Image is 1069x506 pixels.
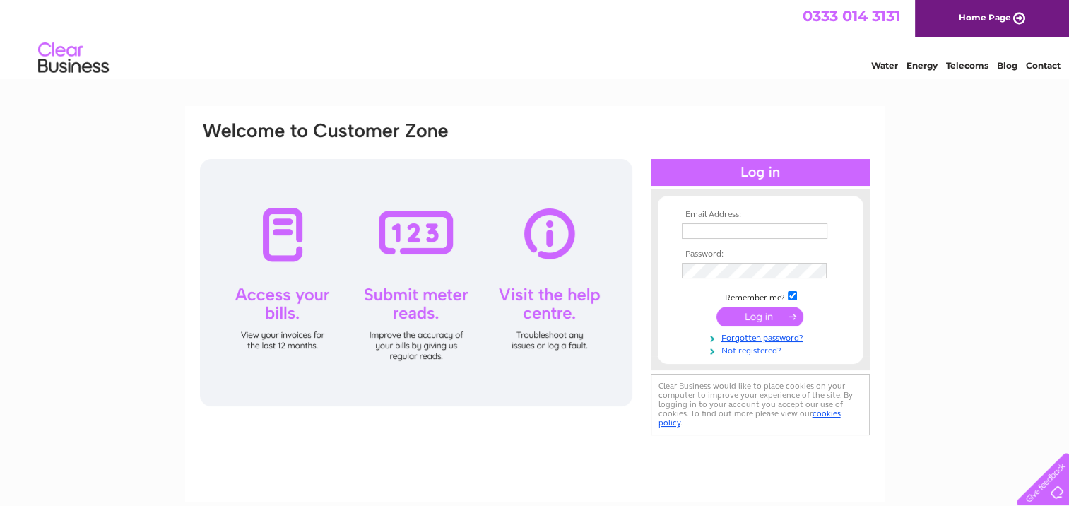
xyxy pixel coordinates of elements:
[678,249,842,259] th: Password:
[946,60,988,71] a: Telecoms
[651,374,870,435] div: Clear Business would like to place cookies on your computer to improve your experience of the sit...
[201,8,869,69] div: Clear Business is a trading name of Verastar Limited (registered in [GEOGRAPHIC_DATA] No. 3667643...
[997,60,1017,71] a: Blog
[37,37,110,80] img: logo.png
[906,60,938,71] a: Energy
[678,289,842,303] td: Remember me?
[682,343,842,356] a: Not registered?
[716,307,803,326] input: Submit
[803,7,900,25] a: 0333 014 3131
[658,408,841,428] a: cookies policy
[871,60,898,71] a: Water
[678,210,842,220] th: Email Address:
[682,330,842,343] a: Forgotten password?
[1026,60,1061,71] a: Contact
